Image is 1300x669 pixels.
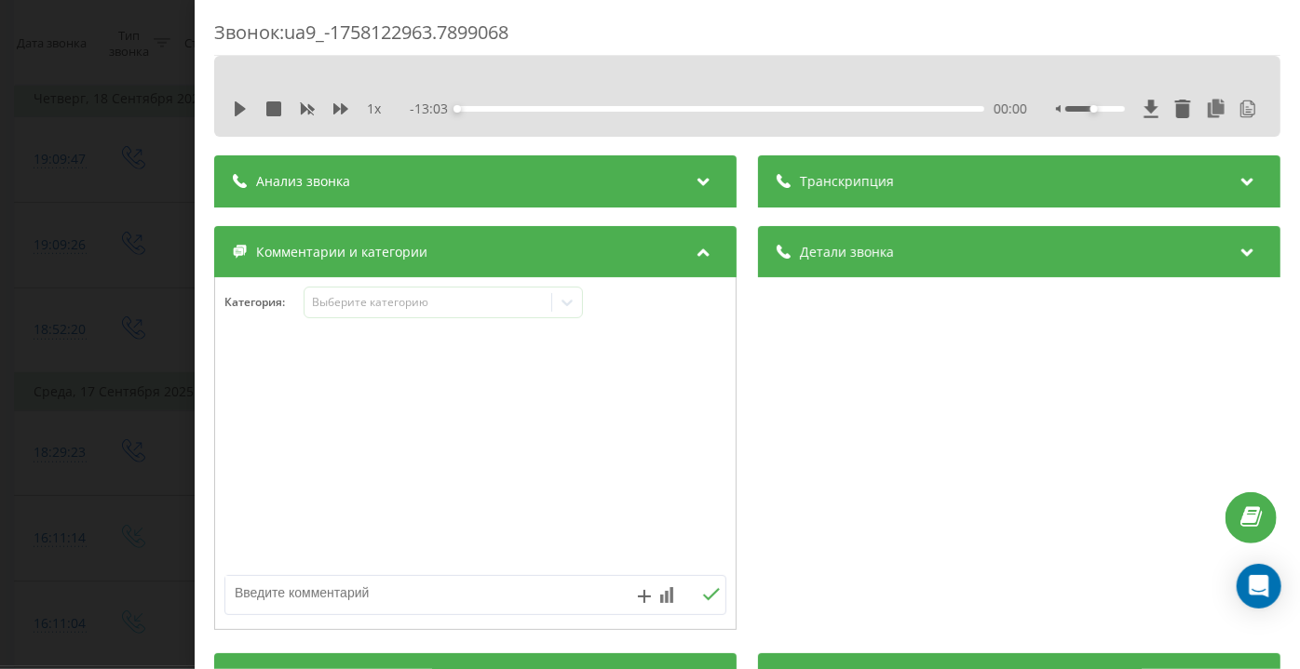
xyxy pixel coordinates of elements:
span: Анализ звонка [256,172,350,191]
div: Звонок : ua9_-1758122963.7899068 [214,20,1280,56]
div: Accessibility label [454,105,462,113]
span: 1 x [367,100,381,118]
span: Комментарии и категории [256,243,427,261]
span: - 13:03 [411,100,458,118]
div: Open Intercom Messenger [1237,564,1281,609]
span: 00:00 [995,100,1028,118]
h4: Категория : [224,296,304,309]
span: Детали звонка [800,243,894,261]
span: Транскрипция [800,172,894,191]
div: Выберите категорию [312,295,545,310]
div: Accessibility label [1090,105,1098,113]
